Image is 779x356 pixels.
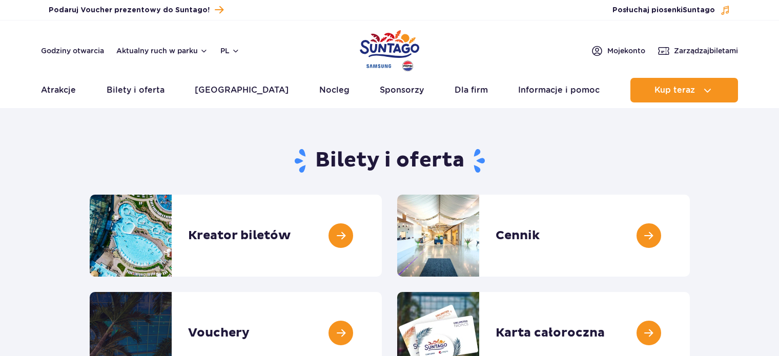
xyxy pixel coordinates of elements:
button: Aktualny ruch w parku [116,47,208,55]
span: Suntago [683,7,715,14]
button: Posłuchaj piosenkiSuntago [612,5,730,15]
a: Park of Poland [360,26,419,73]
span: Kup teraz [654,86,695,95]
span: Zarządzaj biletami [674,46,738,56]
a: Zarządzajbiletami [658,45,738,57]
a: Bilety i oferta [107,78,165,102]
a: Podaruj Voucher prezentowy do Suntago! [49,3,223,17]
a: Sponsorzy [380,78,424,102]
a: Atrakcje [41,78,76,102]
span: Podaruj Voucher prezentowy do Suntago! [49,5,210,15]
a: Dla firm [455,78,488,102]
button: Kup teraz [630,78,738,102]
span: Moje konto [607,46,645,56]
a: Mojekonto [591,45,645,57]
a: Godziny otwarcia [41,46,104,56]
button: pl [220,46,240,56]
h1: Bilety i oferta [90,148,690,174]
span: Posłuchaj piosenki [612,5,715,15]
a: [GEOGRAPHIC_DATA] [195,78,289,102]
a: Informacje i pomoc [518,78,600,102]
a: Nocleg [319,78,350,102]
